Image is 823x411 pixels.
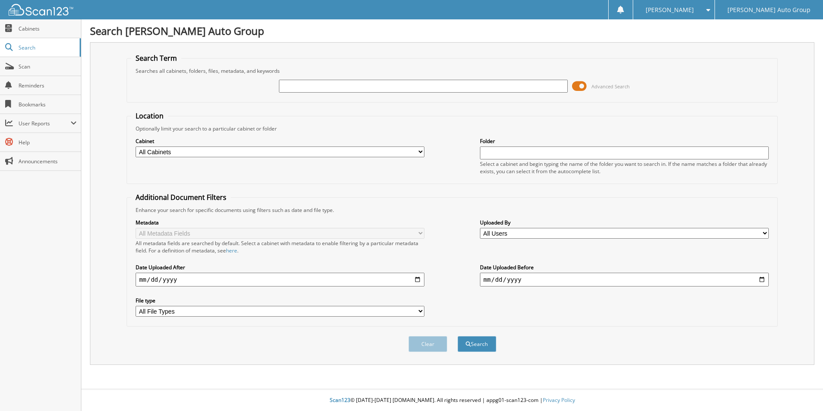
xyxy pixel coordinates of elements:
[480,219,769,226] label: Uploaded By
[480,273,769,286] input: end
[727,7,811,12] span: [PERSON_NAME] Auto Group
[458,336,496,352] button: Search
[136,219,424,226] label: Metadata
[19,139,77,146] span: Help
[131,125,773,132] div: Optionally limit your search to a particular cabinet or folder
[480,264,769,271] label: Date Uploaded Before
[543,396,575,404] a: Privacy Policy
[480,160,769,175] div: Select a cabinet and begin typing the name of the folder you want to search in. If the name match...
[646,7,694,12] span: [PERSON_NAME]
[136,240,424,254] div: All metadata fields are searched by default. Select a cabinet with metadata to enable filtering b...
[591,83,630,90] span: Advanced Search
[480,137,769,145] label: Folder
[136,137,424,145] label: Cabinet
[136,273,424,286] input: start
[330,396,350,404] span: Scan123
[19,120,71,127] span: User Reports
[131,111,168,121] legend: Location
[131,53,181,63] legend: Search Term
[226,247,237,254] a: here
[19,25,77,32] span: Cabinets
[19,101,77,108] span: Bookmarks
[136,297,424,304] label: File type
[9,4,73,16] img: scan123-logo-white.svg
[131,193,231,202] legend: Additional Document Filters
[90,24,814,38] h1: Search [PERSON_NAME] Auto Group
[131,206,773,214] div: Enhance your search for specific documents using filters such as date and file type.
[19,82,77,89] span: Reminders
[81,390,823,411] div: © [DATE]-[DATE] [DOMAIN_NAME]. All rights reserved | appg01-scan123-com |
[408,336,447,352] button: Clear
[136,264,424,271] label: Date Uploaded After
[19,44,75,51] span: Search
[19,63,77,70] span: Scan
[131,67,773,75] div: Searches all cabinets, folders, files, metadata, and keywords
[19,158,77,165] span: Announcements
